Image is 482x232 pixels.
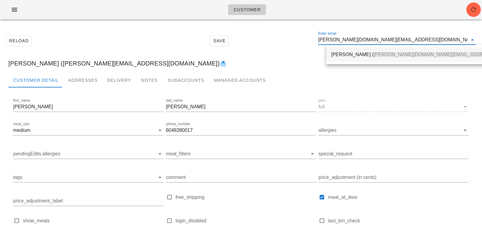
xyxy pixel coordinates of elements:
label: meal_size [13,122,30,126]
label: last_name [166,98,183,103]
label: phone_number [166,122,190,126]
div: [PERSON_NAME] ([PERSON_NAME][EMAIL_ADDRESS][DOMAIN_NAME]) [4,54,478,73]
label: Enter email [318,31,336,36]
label: plan [318,98,325,103]
span: Customer [233,7,261,12]
button: Save [210,35,229,46]
div: Subaccounts [163,73,209,87]
a: Customer [228,4,266,15]
div: Delivery [102,73,136,87]
label: meal_at_door [328,194,469,200]
button: Reload [6,35,31,46]
div: Customer Detail [8,73,63,87]
div: planfull [318,102,469,112]
div: meal_sizemedium [13,126,164,135]
label: first_name [13,98,30,103]
label: free_shipping [176,194,316,200]
div: meal_filters [166,149,316,159]
div: Addresses [63,73,102,87]
div: Managed Accounts [209,73,271,87]
label: last_bin_check [328,218,469,224]
span: Reload [9,38,29,43]
div: medium [13,128,30,133]
label: login_disabled [176,218,316,224]
div: tags [13,173,164,182]
label: show_meals [23,218,164,224]
div: Notes [136,73,163,87]
div: allergies [318,126,469,135]
div: pendingEdits.allergies [13,149,164,159]
span: Save [212,38,226,43]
